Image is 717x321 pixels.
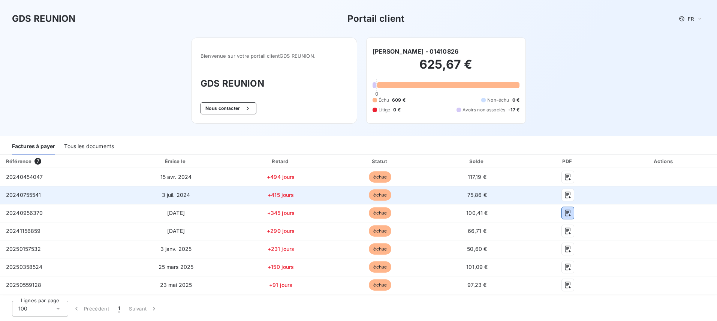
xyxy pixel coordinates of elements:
[468,174,486,180] span: 117,19 €
[167,210,185,216] span: [DATE]
[332,157,428,165] div: Statut
[160,282,192,288] span: 23 mai 2025
[369,243,391,255] span: échue
[369,261,391,273] span: échue
[6,174,43,180] span: 20240454047
[269,282,292,288] span: +91 jours
[467,246,487,252] span: 50,60 €
[612,157,716,165] div: Actions
[431,157,523,165] div: Solde
[201,77,347,90] h3: GDS REUNION
[463,106,505,113] span: Avoirs non associés
[6,246,41,252] span: 20250157532
[162,192,190,198] span: 3 juil. 2024
[6,228,41,234] span: 20241156859
[466,264,488,270] span: 101,09 €
[369,225,391,237] span: échue
[160,246,192,252] span: 3 janv. 2025
[6,282,42,288] span: 20250559128
[167,228,185,234] span: [DATE]
[369,189,391,201] span: échue
[487,97,509,103] span: Non-échu
[373,57,519,79] h2: 625,67 €
[379,106,391,113] span: Litige
[268,192,294,198] span: +415 jours
[268,264,294,270] span: +150 jours
[114,301,124,316] button: 1
[393,106,400,113] span: 0 €
[12,12,76,25] h3: GDS REUNION
[68,301,114,316] button: Précédent
[268,246,295,252] span: +231 jours
[468,228,486,234] span: 66,71 €
[34,158,41,165] span: 7
[467,282,486,288] span: 97,23 €
[12,139,55,154] div: Factures à payer
[466,210,488,216] span: 100,41 €
[64,139,114,154] div: Tous les documents
[6,210,43,216] span: 20240956370
[118,305,120,312] span: 1
[373,47,459,56] h6: [PERSON_NAME] - 01410826
[375,91,378,97] span: 0
[526,157,609,165] div: PDF
[369,171,391,183] span: échue
[369,279,391,291] span: échue
[18,305,27,312] span: 100
[369,207,391,219] span: échue
[159,264,194,270] span: 25 mars 2025
[347,12,404,25] h3: Portail client
[6,158,31,164] div: Référence
[123,157,229,165] div: Émise le
[688,16,694,22] span: FR
[201,53,347,59] span: Bienvenue sur votre portail client GDS REUNION .
[379,97,389,103] span: Échu
[201,102,256,114] button: Nous contacter
[392,97,406,103] span: 609 €
[267,210,295,216] span: +345 jours
[508,106,519,113] span: -17 €
[267,174,295,180] span: +494 jours
[124,301,162,316] button: Suivant
[160,174,192,180] span: 15 avr. 2024
[267,228,295,234] span: +290 jours
[467,192,487,198] span: 75,86 €
[6,192,41,198] span: 20240755541
[232,157,329,165] div: Retard
[6,264,43,270] span: 20250358524
[512,97,519,103] span: 0 €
